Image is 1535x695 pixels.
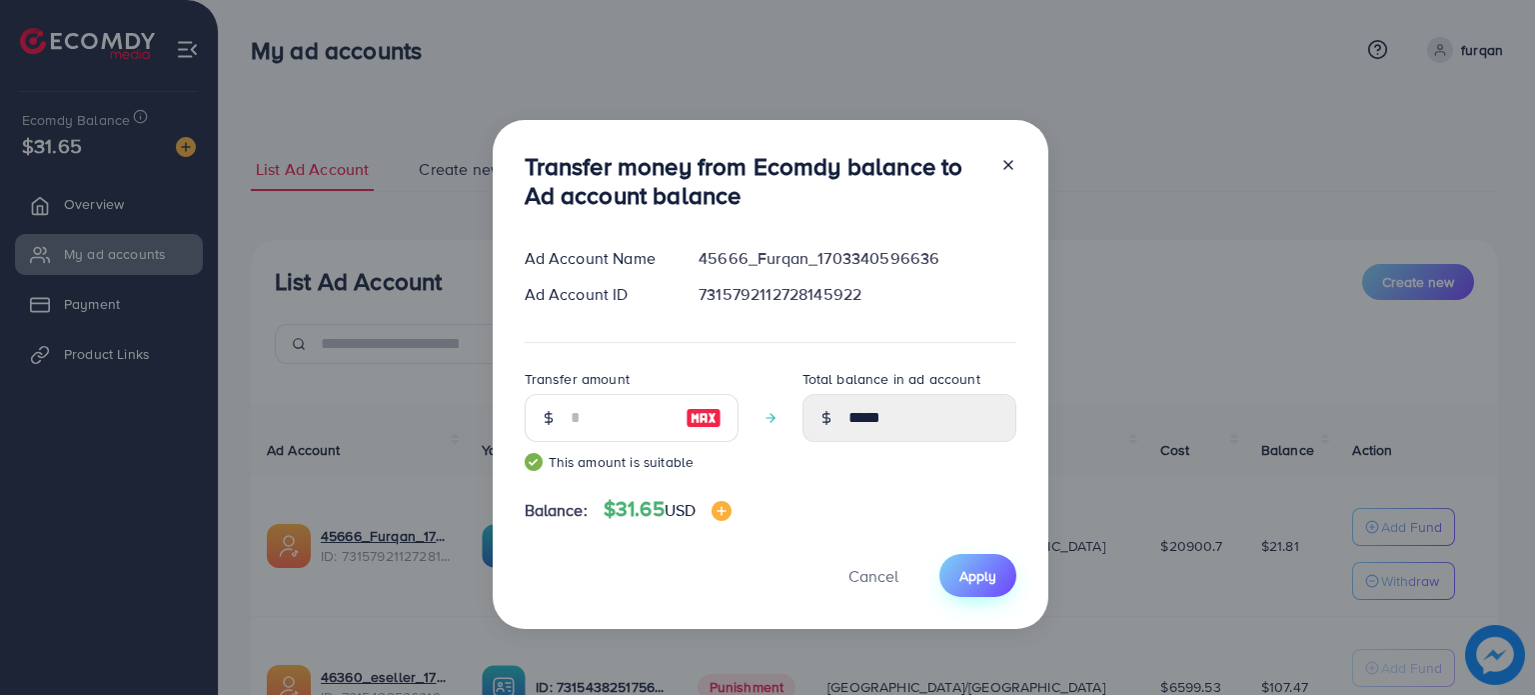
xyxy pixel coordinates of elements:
[604,497,732,522] h4: $31.65
[683,247,1031,270] div: 45666_Furqan_1703340596636
[712,501,732,521] img: image
[939,554,1016,597] button: Apply
[525,369,630,389] label: Transfer amount
[683,283,1031,306] div: 7315792112728145922
[525,152,984,210] h3: Transfer money from Ecomdy balance to Ad account balance
[509,283,684,306] div: Ad Account ID
[686,406,722,430] img: image
[823,554,923,597] button: Cancel
[509,247,684,270] div: Ad Account Name
[525,499,588,522] span: Balance:
[959,566,996,586] span: Apply
[525,452,739,472] small: This amount is suitable
[665,499,696,521] span: USD
[525,453,543,471] img: guide
[802,369,980,389] label: Total balance in ad account
[848,565,898,587] span: Cancel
